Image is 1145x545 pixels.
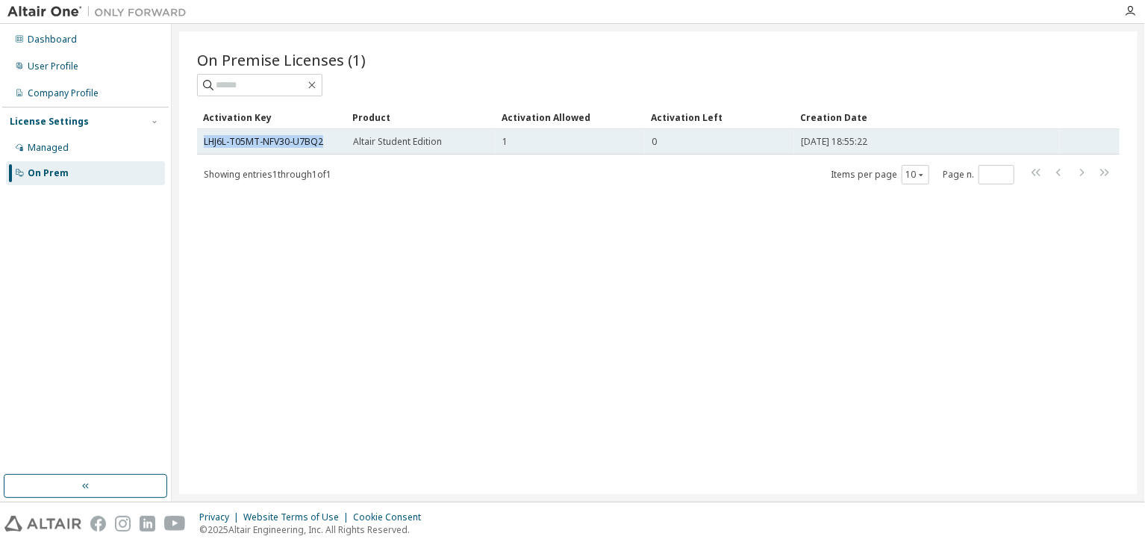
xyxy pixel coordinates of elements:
img: youtube.svg [164,516,186,532]
img: linkedin.svg [140,516,155,532]
div: Activation Key [203,105,340,129]
span: 0 [652,136,657,148]
div: Privacy [199,511,243,523]
div: Managed [28,142,69,154]
div: Company Profile [28,87,99,99]
div: License Settings [10,116,89,128]
div: Dashboard [28,34,77,46]
div: Cookie Consent [353,511,430,523]
span: Items per page [831,165,929,184]
span: Showing entries 1 through 1 of 1 [204,168,331,181]
div: Activation Left [651,105,788,129]
img: facebook.svg [90,516,106,532]
span: Page n. [943,165,1014,184]
span: On Premise Licenses (1) [197,49,366,70]
div: Website Terms of Use [243,511,353,523]
div: User Profile [28,60,78,72]
p: © 2025 Altair Engineering, Inc. All Rights Reserved. [199,523,430,536]
div: On Prem [28,167,69,179]
div: Product [352,105,490,129]
img: Altair One [7,4,194,19]
img: instagram.svg [115,516,131,532]
span: 1 [502,136,508,148]
span: Altair Student Edition [353,136,442,148]
img: altair_logo.svg [4,516,81,532]
div: Creation Date [800,105,1054,129]
div: Activation Allowed [502,105,639,129]
span: [DATE] 18:55:22 [801,136,867,148]
a: LHJ6L-T05MT-NFV30-U7BQ2 [204,135,323,148]
button: 10 [905,169,926,181]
